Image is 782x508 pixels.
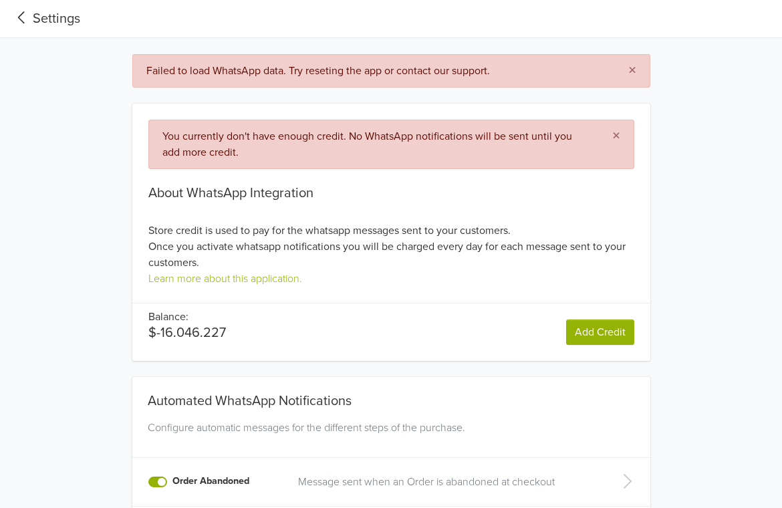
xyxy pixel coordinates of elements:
[148,309,226,325] p: Balance:
[172,474,249,489] label: Order Abandoned
[612,126,620,146] span: ×
[628,61,636,80] span: ×
[148,185,634,201] div: About WhatsApp Integration
[146,63,607,79] div: Failed to load WhatsApp data. Try reseting the app or contact our support.
[298,474,596,490] a: Message sent when an Order is abandoned at checkout
[142,420,640,452] div: Configure automatic messages for the different steps of the purchase.
[132,185,650,287] div: Store credit is used to pay for the whatsapp messages sent to your customers. Once you activate w...
[566,320,634,345] a: Add Credit
[599,120,634,152] button: Close
[148,272,302,285] a: Learn more about this application.
[142,377,640,414] div: Automated WhatsApp Notifications
[11,9,80,29] a: Settings
[148,325,226,341] p: $-16.046.227
[148,120,634,169] div: You currently don't have enough credit. No WhatsApp notifications will be sent until you add more...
